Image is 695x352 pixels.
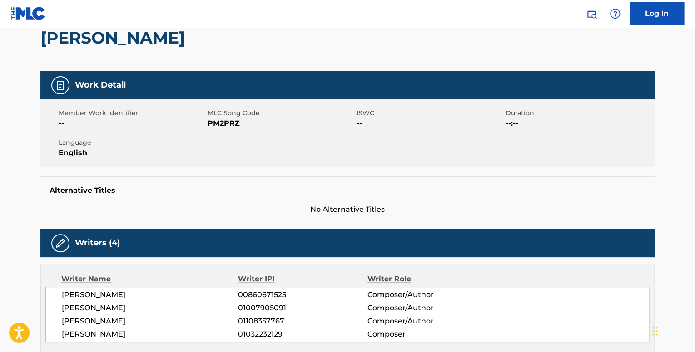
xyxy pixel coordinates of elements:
span: [PERSON_NAME] [62,329,238,340]
div: Writer IPI [238,274,367,284]
div: Drag [652,318,658,345]
a: Log In [630,2,684,25]
div: Writer Name [61,274,238,284]
span: Composer/Author [367,303,485,313]
span: English [59,147,205,158]
img: search [586,8,597,19]
img: MLC Logo [11,7,46,20]
span: Member Work Identifier [59,108,205,118]
span: Language [59,138,205,147]
iframe: Chat Widget [650,308,695,352]
span: Composer/Author [367,316,485,327]
span: [PERSON_NAME] [62,316,238,327]
h5: Alternative Titles [50,186,645,195]
span: ISWC [357,108,503,118]
img: Work Detail [55,80,66,91]
div: Help [606,5,624,23]
span: 01007905091 [238,303,367,313]
span: -- [357,118,503,129]
span: No Alternative Titles [40,204,655,215]
span: --:-- [506,118,652,129]
span: 01108357767 [238,316,367,327]
img: Writers [55,238,66,249]
span: 01032232129 [238,329,367,340]
a: Public Search [582,5,601,23]
span: Duration [506,108,652,118]
h5: Work Detail [75,80,126,90]
span: PM2PRZ [208,118,354,129]
h2: [PERSON_NAME] [40,28,189,48]
span: [PERSON_NAME] [62,289,238,300]
span: MLC Song Code [208,108,354,118]
span: 00860671525 [238,289,367,300]
span: Composer/Author [367,289,485,300]
div: Writer Role [367,274,485,284]
span: -- [59,118,205,129]
img: help [610,8,621,19]
span: Composer [367,329,485,340]
h5: Writers (4) [75,238,120,248]
span: [PERSON_NAME] [62,303,238,313]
